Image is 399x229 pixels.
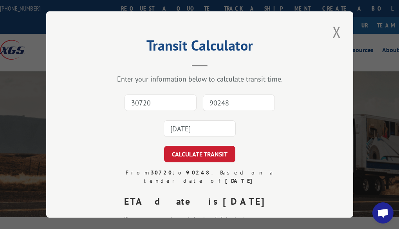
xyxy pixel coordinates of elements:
strong: [DATE] [225,177,256,184]
h2: Transit Calculator [85,40,314,55]
input: Origin Zip [125,95,197,111]
strong: 90248 [186,169,211,176]
div: ETA date is [124,194,282,209]
strong: 30720 [150,169,172,176]
strong: [DATE] [223,195,271,207]
a: Open chat [372,202,394,224]
button: Close modal [330,21,343,43]
input: Dest. Zip [203,95,275,111]
div: Enter your information below to calculate transit time. [85,75,314,84]
button: CALCULATE TRANSIT [164,146,235,162]
input: Tender Date [164,120,236,137]
div: From to . Based on a tender date of [118,169,282,185]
